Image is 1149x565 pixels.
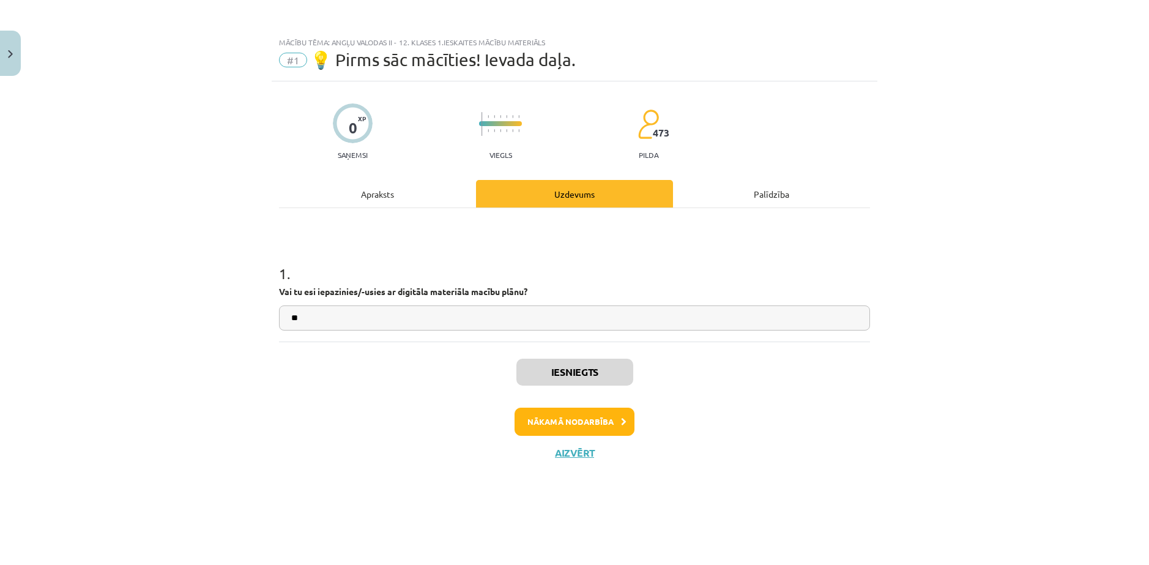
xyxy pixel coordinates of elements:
[518,129,519,132] img: icon-short-line-57e1e144782c952c97e751825c79c345078a6d821885a25fce030b3d8c18986b.svg
[512,115,513,118] img: icon-short-line-57e1e144782c952c97e751825c79c345078a6d821885a25fce030b3d8c18986b.svg
[310,50,576,70] span: 💡 Pirms sāc mācīties! Ievada daļa.
[488,129,489,132] img: icon-short-line-57e1e144782c952c97e751825c79c345078a6d821885a25fce030b3d8c18986b.svg
[333,151,373,159] p: Saņemsi
[653,127,669,138] span: 473
[482,112,483,136] img: icon-long-line-d9ea69661e0d244f92f715978eff75569469978d946b2353a9bb055b3ed8787d.svg
[279,286,527,297] strong: Vai tu esi iepazinies/-usies ar digitāla materiāla macību plānu?
[500,129,501,132] img: icon-short-line-57e1e144782c952c97e751825c79c345078a6d821885a25fce030b3d8c18986b.svg
[476,180,673,208] div: Uzdevums
[279,53,307,67] span: #1
[551,447,598,459] button: Aizvērt
[506,115,507,118] img: icon-short-line-57e1e144782c952c97e751825c79c345078a6d821885a25fce030b3d8c18986b.svg
[506,129,507,132] img: icon-short-line-57e1e144782c952c97e751825c79c345078a6d821885a25fce030b3d8c18986b.svg
[518,115,519,118] img: icon-short-line-57e1e144782c952c97e751825c79c345078a6d821885a25fce030b3d8c18986b.svg
[639,151,658,159] p: pilda
[494,129,495,132] img: icon-short-line-57e1e144782c952c97e751825c79c345078a6d821885a25fce030b3d8c18986b.svg
[8,50,13,58] img: icon-close-lesson-0947bae3869378f0d4975bcd49f059093ad1ed9edebbc8119c70593378902aed.svg
[488,115,489,118] img: icon-short-line-57e1e144782c952c97e751825c79c345078a6d821885a25fce030b3d8c18986b.svg
[489,151,512,159] p: Viegls
[279,244,870,282] h1: 1 .
[349,119,357,137] div: 0
[279,38,870,47] div: Mācību tēma: Angļu valodas ii - 12. klases 1.ieskaites mācību materiāls
[279,180,476,208] div: Apraksts
[515,408,634,436] button: Nākamā nodarbība
[494,115,495,118] img: icon-short-line-57e1e144782c952c97e751825c79c345078a6d821885a25fce030b3d8c18986b.svg
[358,115,366,122] span: XP
[638,109,659,140] img: students-c634bb4e5e11cddfef0936a35e636f08e4e9abd3cc4e673bd6f9a4125e45ecb1.svg
[673,180,870,208] div: Palīdzība
[500,115,501,118] img: icon-short-line-57e1e144782c952c97e751825c79c345078a6d821885a25fce030b3d8c18986b.svg
[516,359,633,386] button: Iesniegts
[512,129,513,132] img: icon-short-line-57e1e144782c952c97e751825c79c345078a6d821885a25fce030b3d8c18986b.svg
